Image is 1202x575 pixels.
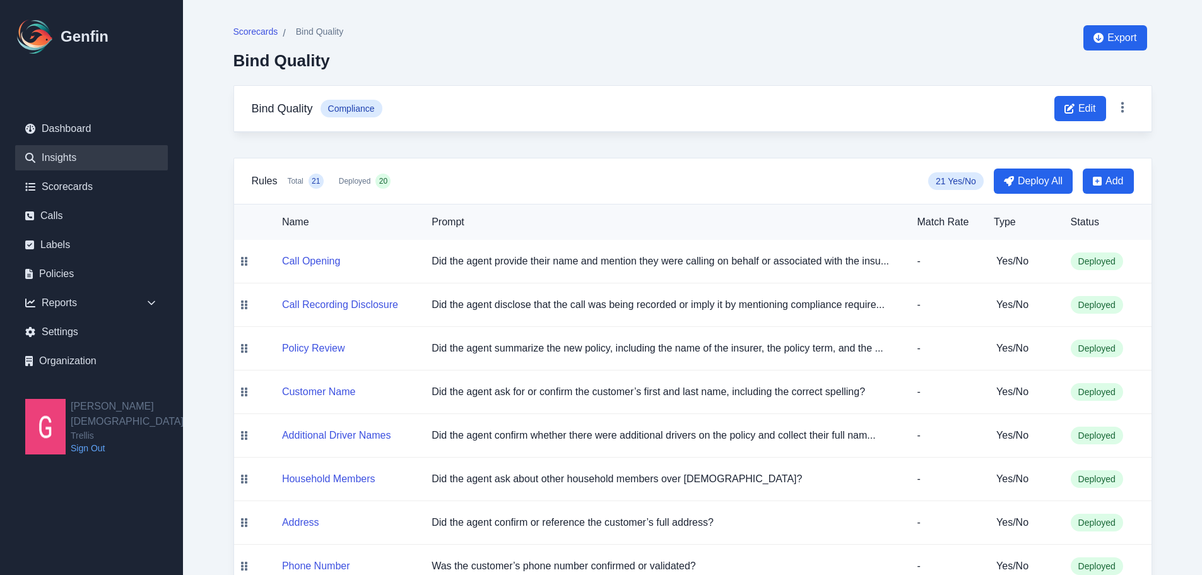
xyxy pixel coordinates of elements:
p: - [917,341,974,356]
a: Insights [15,145,168,170]
img: Logo [15,16,56,57]
a: Sign Out [71,442,184,454]
h5: Yes/No [996,297,1051,312]
button: Additional Driver Names [282,428,391,443]
span: / [283,26,285,41]
span: Deployed [1071,514,1123,531]
p: Did the agent confirm whether there were additional drivers on the policy and collect their full ... [432,428,897,443]
p: - [917,471,974,487]
span: Compliance [321,100,382,117]
a: Address [282,517,319,528]
p: Did the agent ask about other household members over [DEMOGRAPHIC_DATA]? [432,471,897,487]
span: 20 [379,176,387,186]
span: Deployed [1071,470,1123,488]
h1: Genfin [61,27,109,47]
span: Deployed [1071,427,1123,444]
a: Phone Number [282,560,350,571]
p: Did the agent confirm or reference the customer’s full address? [432,515,897,530]
p: Did the agent disclose that the call was being recorded or imply it by mentioning compliance requ... [432,297,897,312]
h5: Yes/No [996,428,1051,443]
a: Dashboard [15,116,168,141]
p: Did the agent provide their name and mention they were calling on behalf or associated with the i... [432,254,897,269]
h5: Yes/No [996,384,1051,400]
span: Edit [1078,101,1096,116]
a: Organization [15,348,168,374]
p: Did the agent ask for or confirm the customer’s first and last name, including the correct spelling? [432,384,897,400]
h5: Yes/No [996,471,1051,487]
span: Deployed [1071,340,1123,357]
a: Policy Review [282,343,345,353]
button: Edit [1054,96,1106,121]
th: Name [254,205,421,240]
p: Was the customer’s phone number confirmed or validated? [432,559,897,574]
h5: Yes/No [996,254,1051,269]
button: Export [1083,25,1146,50]
span: Total [287,176,303,186]
span: Deployed [1071,252,1123,270]
span: Deployed [1071,383,1123,401]
span: Deployed [1071,557,1123,575]
img: Greg Christen [25,399,66,454]
th: Type [984,205,1061,240]
h5: Yes/No [996,559,1051,574]
p: Did the agent summarize the new policy, including the name of the insurer, the policy term, and t... [432,341,897,356]
a: Customer Name [282,386,355,397]
button: Deploy All [994,169,1073,194]
button: Call Recording Disclosure [282,297,398,312]
h2: [PERSON_NAME][DEMOGRAPHIC_DATA] [71,399,184,429]
button: Customer Name [282,384,355,400]
p: - [917,384,974,400]
button: Household Members [282,471,375,487]
a: Scorecards [233,25,278,41]
span: Deployed [1071,296,1123,314]
a: Additional Driver Names [282,430,391,441]
button: Phone Number [282,559,350,574]
button: Address [282,515,319,530]
a: Policies [15,261,168,287]
span: Export [1107,30,1136,45]
h5: Yes/No [996,515,1051,530]
p: - [917,297,974,312]
span: Scorecards [233,25,278,38]
button: Add [1083,169,1133,194]
th: Match Rate [907,205,984,240]
h3: Bind Quality [252,100,313,117]
a: Household Members [282,473,375,484]
span: Add [1105,174,1123,189]
span: Deploy All [1018,174,1063,189]
th: Prompt [421,205,907,240]
p: - [917,428,974,443]
p: - [917,254,974,269]
h5: Yes/No [996,341,1051,356]
span: Bind Quality [296,25,343,38]
span: 21 [312,176,320,186]
p: - [917,515,974,530]
span: Deployed [339,176,371,186]
p: - [917,559,974,574]
a: Scorecards [15,174,168,199]
h2: Bind Quality [233,51,344,70]
a: Call Recording Disclosure [282,299,398,310]
button: Policy Review [282,341,345,356]
span: Trellis [71,429,184,442]
span: 21 Yes/No [928,172,984,190]
button: Call Opening [282,254,341,269]
th: Status [1061,205,1152,240]
div: Reports [15,290,168,316]
a: Call Opening [282,256,341,266]
a: Settings [15,319,168,345]
h3: Rules [252,174,278,189]
a: Labels [15,232,168,258]
a: Calls [15,203,168,228]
